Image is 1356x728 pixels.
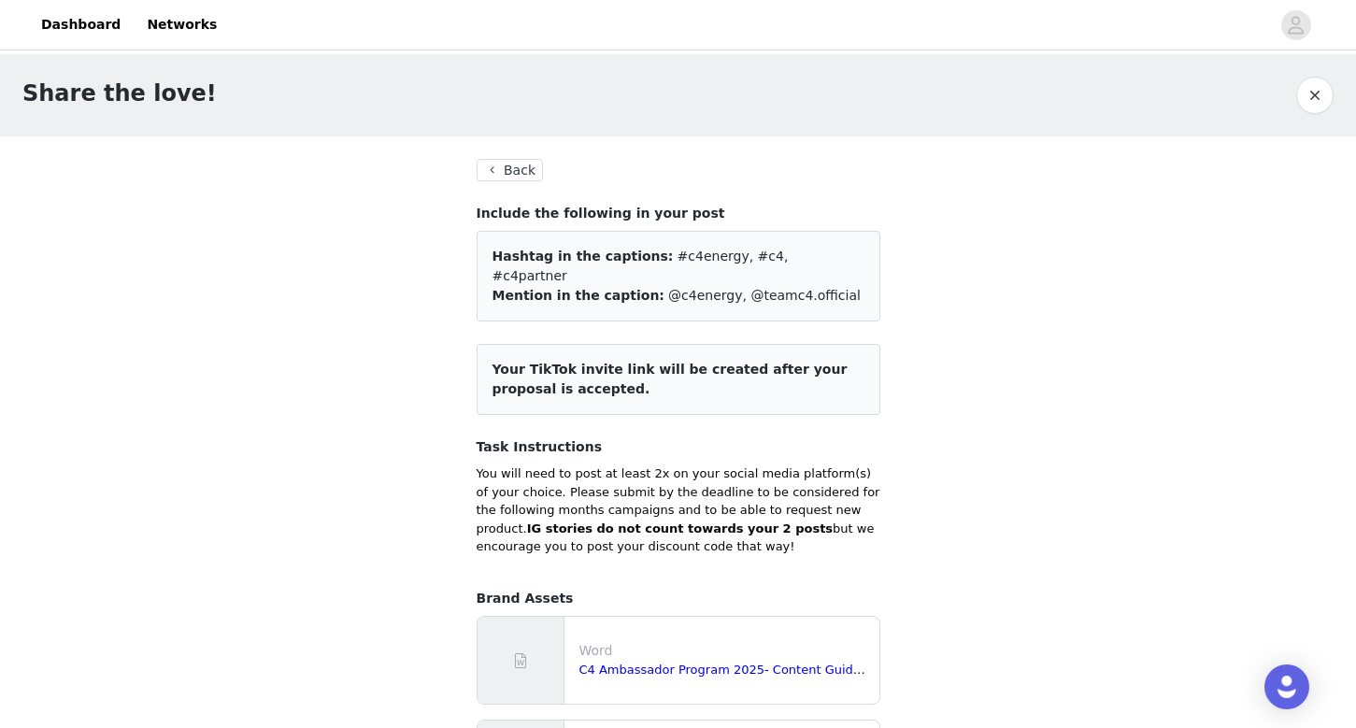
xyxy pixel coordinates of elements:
a: Dashboard [30,4,132,46]
button: Back [477,159,544,181]
p: You will need to post at least 2x on your social media platform(s) of your choice. Please submit ... [477,464,880,556]
span: Mention in the caption: [492,288,664,303]
div: avatar [1287,10,1305,40]
h4: Include the following in your post [477,204,880,223]
p: Word [579,641,872,661]
a: Networks [136,4,228,46]
span: Your TikTok invite link will be created after your proposal is accepted. [492,362,848,396]
span: @c4energy, @teamc4.official [668,288,861,303]
div: Open Intercom Messenger [1264,664,1309,709]
h4: Task Instructions [477,437,880,457]
span: Hashtag in the captions: [492,249,674,264]
h4: Brand Assets [477,589,880,608]
strong: IG stories do not count towards your 2 posts [527,521,833,535]
h1: Share the love! [22,77,217,110]
a: C4 Ambassador Program 2025- Content Guidelines.docx [579,663,922,677]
